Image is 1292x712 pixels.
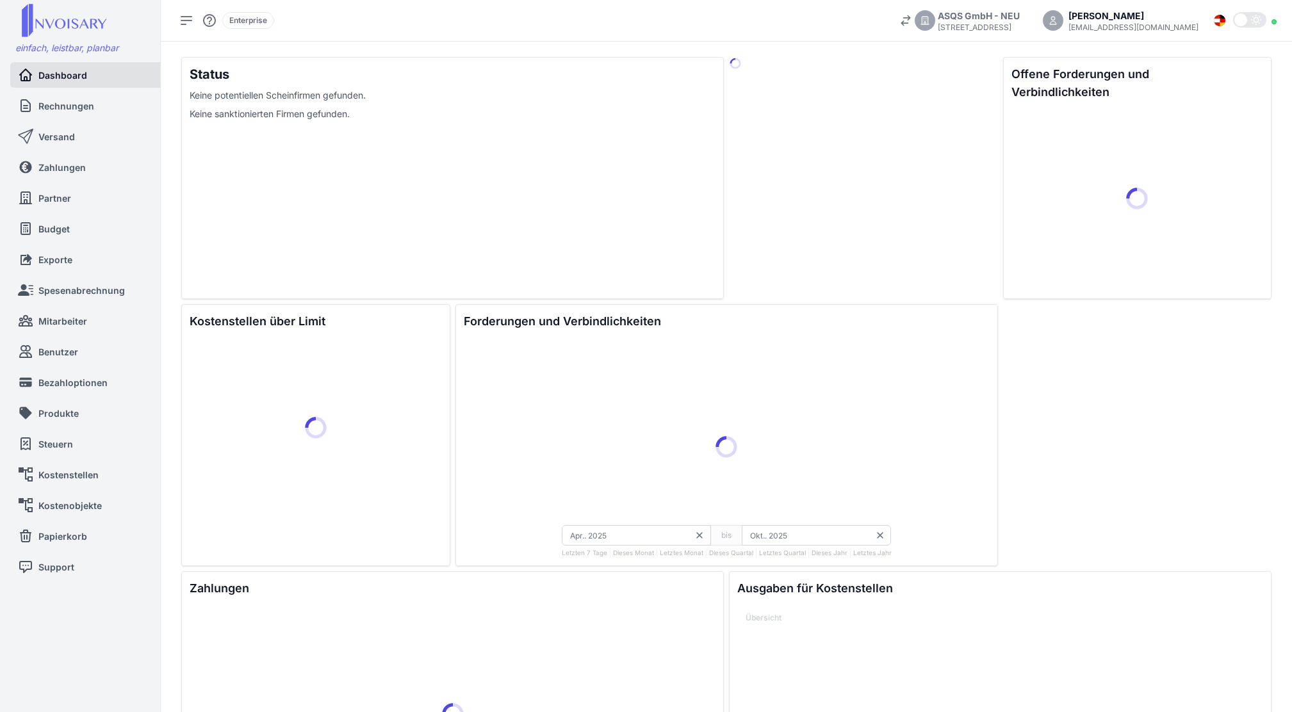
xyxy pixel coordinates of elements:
[938,9,1020,22] div: ASQS GmbH - NEU
[38,468,99,481] span: Kostenstellen
[190,579,249,597] h2: Zahlungen
[18,185,150,211] a: Partner
[38,99,94,113] span: Rechnungen
[38,560,74,574] span: Support
[38,437,73,451] span: Steuern
[38,222,70,236] span: Budget
[18,154,155,180] a: Zahlungen
[1272,19,1277,24] div: Online
[18,523,155,549] a: Papierkorb
[38,345,78,359] span: Benutzer
[38,314,87,328] span: Mitarbeiter
[38,284,125,297] span: Spesenabrechnung
[938,22,1020,33] div: [STREET_ADDRESS]
[222,12,274,29] div: Enterprise
[15,42,119,53] span: einfach, leistbar, planbar
[18,93,150,118] a: Rechnungen
[1068,22,1198,33] div: [EMAIL_ADDRESS][DOMAIN_NAME]
[737,579,893,597] h2: Ausgaben für Kostenstellen
[18,216,155,241] a: Budget
[18,400,155,426] a: Produkte
[38,69,87,82] span: Dashboard
[18,277,155,303] a: Spesenabrechnung
[190,88,716,102] div: Keine potentiellen Scheinfirmen gefunden.
[18,369,150,395] a: Bezahloptionen
[18,339,155,364] a: Benutzer
[1011,65,1215,101] h2: Offene Forderungen und Verbindlichkeiten
[38,130,75,143] span: Versand
[190,65,716,83] h1: Status
[38,191,71,205] span: Partner
[190,107,716,120] div: Keine sanktionierten Firmen gefunden.
[18,62,155,88] a: Dashboard
[190,312,325,330] h2: Kostenstellen über Limit
[1068,9,1198,22] div: [PERSON_NAME]
[38,407,79,420] span: Produkte
[38,530,87,543] span: Papierkorb
[464,312,661,330] h2: Forderungen und Verbindlichkeiten
[222,14,274,25] a: Enterprise
[18,554,155,579] a: Support
[38,376,108,389] span: Bezahloptionen
[18,462,150,487] a: Kostenstellen
[18,124,155,149] a: Versand
[18,308,150,334] a: Mitarbeiter
[18,431,150,457] a: Steuern
[1214,15,1225,26] img: Flag_de.svg
[38,253,72,266] span: Exporte
[18,492,150,518] a: Kostenobjekte
[38,161,86,174] span: Zahlungen
[18,247,155,272] a: Exporte
[38,499,102,512] span: Kostenobjekte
